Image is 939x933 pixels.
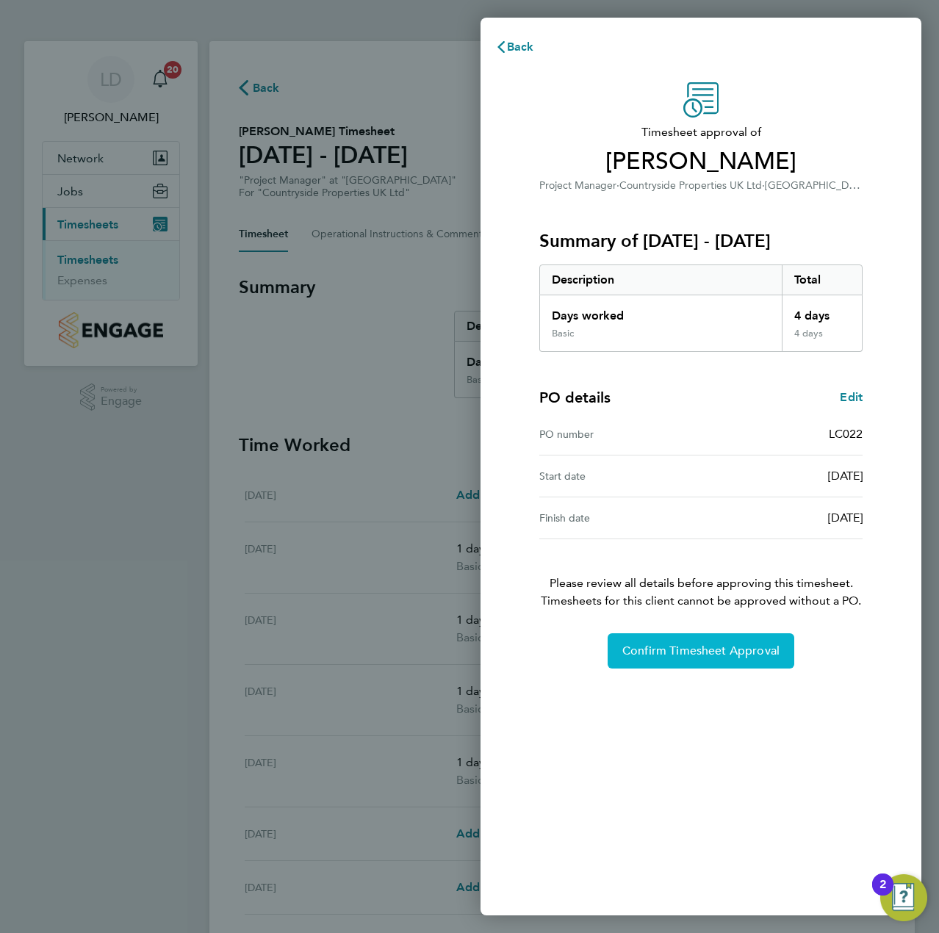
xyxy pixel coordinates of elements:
span: [PERSON_NAME] [539,147,863,176]
button: Open Resource Center, 2 new notifications [880,874,927,921]
span: [GEOGRAPHIC_DATA] [765,178,870,192]
div: PO number [539,425,701,443]
button: Back [481,32,549,62]
a: Edit [840,389,863,406]
div: Description [540,265,782,295]
span: Edit [840,390,863,404]
div: [DATE] [701,467,863,485]
span: · [762,179,765,192]
div: [DATE] [701,509,863,527]
h3: Summary of [DATE] - [DATE] [539,229,863,253]
div: 2 [879,885,886,904]
p: Please review all details before approving this timesheet. [522,539,880,610]
div: Basic [552,328,574,339]
span: Countryside Properties UK Ltd [619,179,762,192]
div: Days worked [540,295,782,328]
span: LC022 [829,427,863,441]
h4: PO details [539,387,611,408]
div: Total [782,265,863,295]
span: Timesheets for this client cannot be approved without a PO. [522,592,880,610]
span: Timesheet approval of [539,123,863,141]
div: Start date [539,467,701,485]
div: 4 days [782,295,863,328]
span: Confirm Timesheet Approval [622,644,780,658]
div: Summary of 25 - 31 Aug 2025 [539,264,863,352]
div: 4 days [782,328,863,351]
span: Back [507,40,534,54]
span: · [616,179,619,192]
span: Project Manager [539,179,616,192]
div: Finish date [539,509,701,527]
button: Confirm Timesheet Approval [608,633,794,669]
